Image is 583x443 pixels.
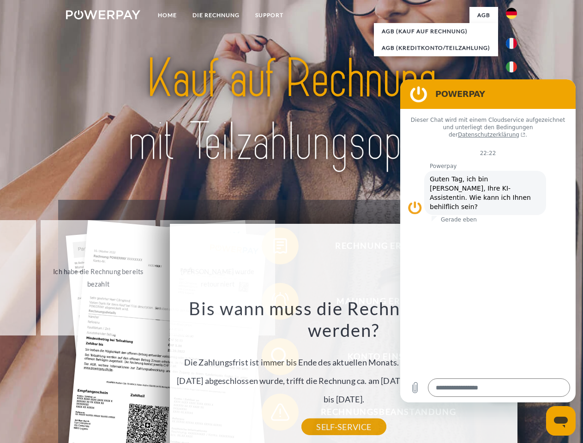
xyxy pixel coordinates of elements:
[506,38,517,49] img: fr
[374,40,498,56] a: AGB (Kreditkonto/Teilzahlung)
[175,297,512,427] div: Die Zahlungsfrist ist immer bis Ende des aktuellen Monats. Wenn die Bestellung z.B. am [DATE] abg...
[88,44,495,177] img: title-powerpay_de.svg
[374,23,498,40] a: AGB (Kauf auf Rechnung)
[546,406,576,436] iframe: Schaltfläche zum Öffnen des Messaging-Fensters; Konversation läuft
[150,7,185,24] a: Home
[301,419,386,435] a: SELF-SERVICE
[469,7,498,24] a: agb
[46,265,150,290] div: Ich habe die Rechnung bereits bezahlt
[247,7,291,24] a: SUPPORT
[400,79,576,402] iframe: Messaging-Fenster
[506,61,517,72] img: it
[175,297,512,341] h3: Bis wann muss die Rechnung bezahlt werden?
[185,7,247,24] a: DIE RECHNUNG
[66,10,140,19] img: logo-powerpay-white.svg
[506,8,517,19] img: de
